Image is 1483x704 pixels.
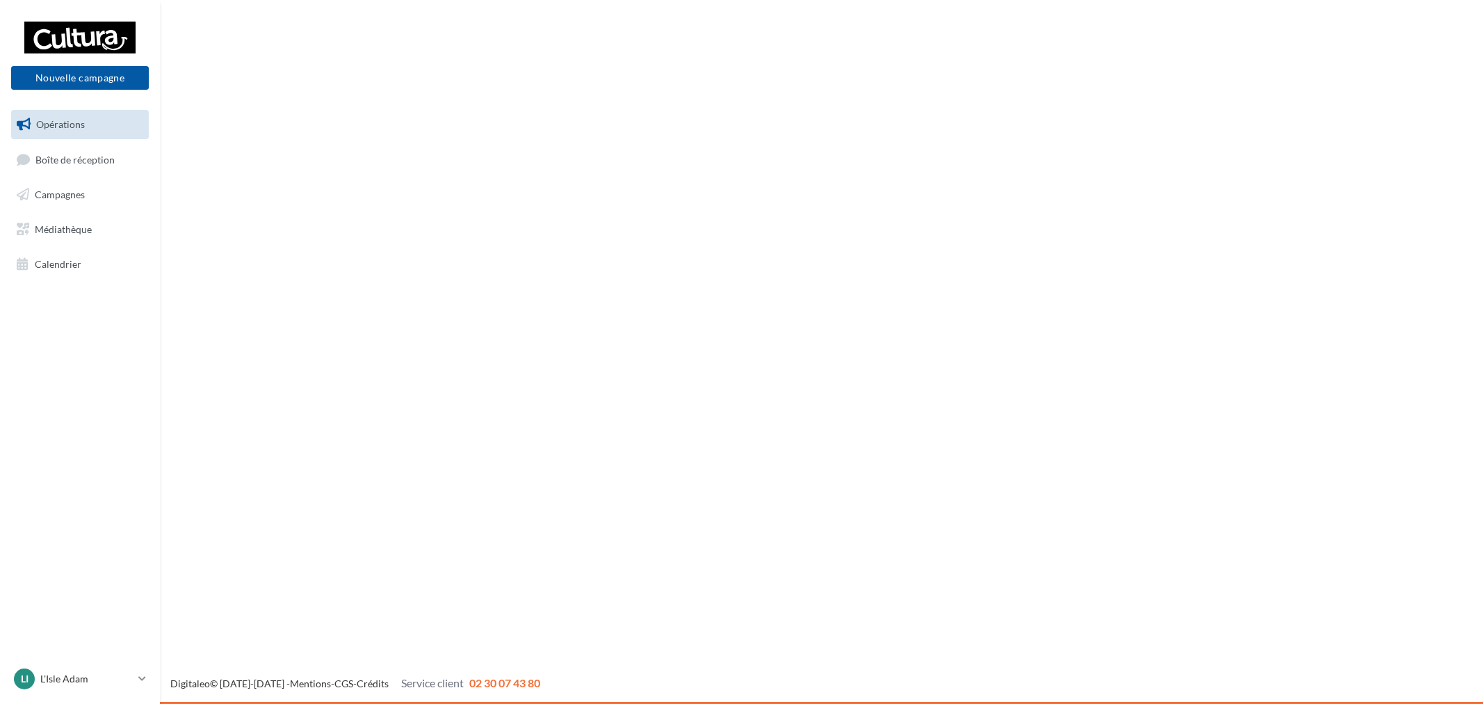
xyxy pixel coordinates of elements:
[35,223,92,235] span: Médiathèque
[11,666,149,692] a: LI L'Isle Adam
[401,676,464,689] span: Service client
[469,676,540,689] span: 02 30 07 43 80
[170,678,540,689] span: © [DATE]-[DATE] - - -
[290,678,331,689] a: Mentions
[35,257,81,269] span: Calendrier
[8,180,152,209] a: Campagnes
[357,678,389,689] a: Crédits
[11,66,149,90] button: Nouvelle campagne
[21,672,29,686] span: LI
[35,153,115,165] span: Boîte de réception
[8,250,152,279] a: Calendrier
[36,118,85,130] span: Opérations
[40,672,133,686] p: L'Isle Adam
[35,189,85,200] span: Campagnes
[334,678,353,689] a: CGS
[8,110,152,139] a: Opérations
[8,145,152,175] a: Boîte de réception
[8,215,152,244] a: Médiathèque
[170,678,210,689] a: Digitaleo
